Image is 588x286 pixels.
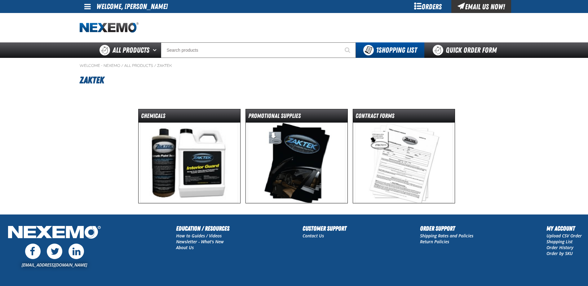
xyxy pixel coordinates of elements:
input: Search [161,42,356,58]
a: ZAKTEK [157,63,172,68]
dt: Contract Forms [353,112,455,123]
a: Newsletter - What's New [176,239,224,245]
span: / [154,63,156,68]
h2: Order Support [420,224,473,233]
a: Upload CSV Order [546,233,582,239]
h1: ZAKTEK [80,72,509,89]
a: Quick Order Form [424,42,508,58]
img: Nexemo logo [80,22,139,33]
a: Shipping Rates and Policies [420,233,473,239]
span: / [121,63,123,68]
span: All Products [113,45,149,56]
a: Promotional Supplies [245,109,348,203]
a: How to Guides / Videos [176,233,222,239]
a: Return Policies [420,239,449,245]
h2: My Account [546,224,582,233]
a: Shopping List [546,239,573,245]
a: Chemicals [138,109,241,203]
a: About Us [176,245,194,250]
button: Open All Products pages [151,42,161,58]
a: [EMAIL_ADDRESS][DOMAIN_NAME] [22,262,87,268]
a: Welcome - Nexemo [80,63,120,68]
button: You have 1 Shopping List. Open to view details [356,42,424,58]
button: Start Searching [340,42,356,58]
span: Shopping List [376,46,417,54]
dt: Chemicals [139,112,240,123]
img: Chemicals [140,123,238,203]
a: All Products [124,63,153,68]
nav: Breadcrumbs [80,63,509,68]
a: Order by SKU [546,250,573,256]
img: Nexemo Logo [6,224,103,242]
a: Contract Forms [353,109,455,203]
img: Promotional Supplies [248,123,345,203]
h2: Education / Resources [176,224,229,233]
dt: Promotional Supplies [246,112,347,123]
a: Home [80,22,139,33]
strong: 1 [376,46,378,54]
img: Contract Forms [355,123,453,203]
a: Contact Us [303,233,324,239]
a: Order History [546,245,573,250]
h2: Customer Support [303,224,347,233]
